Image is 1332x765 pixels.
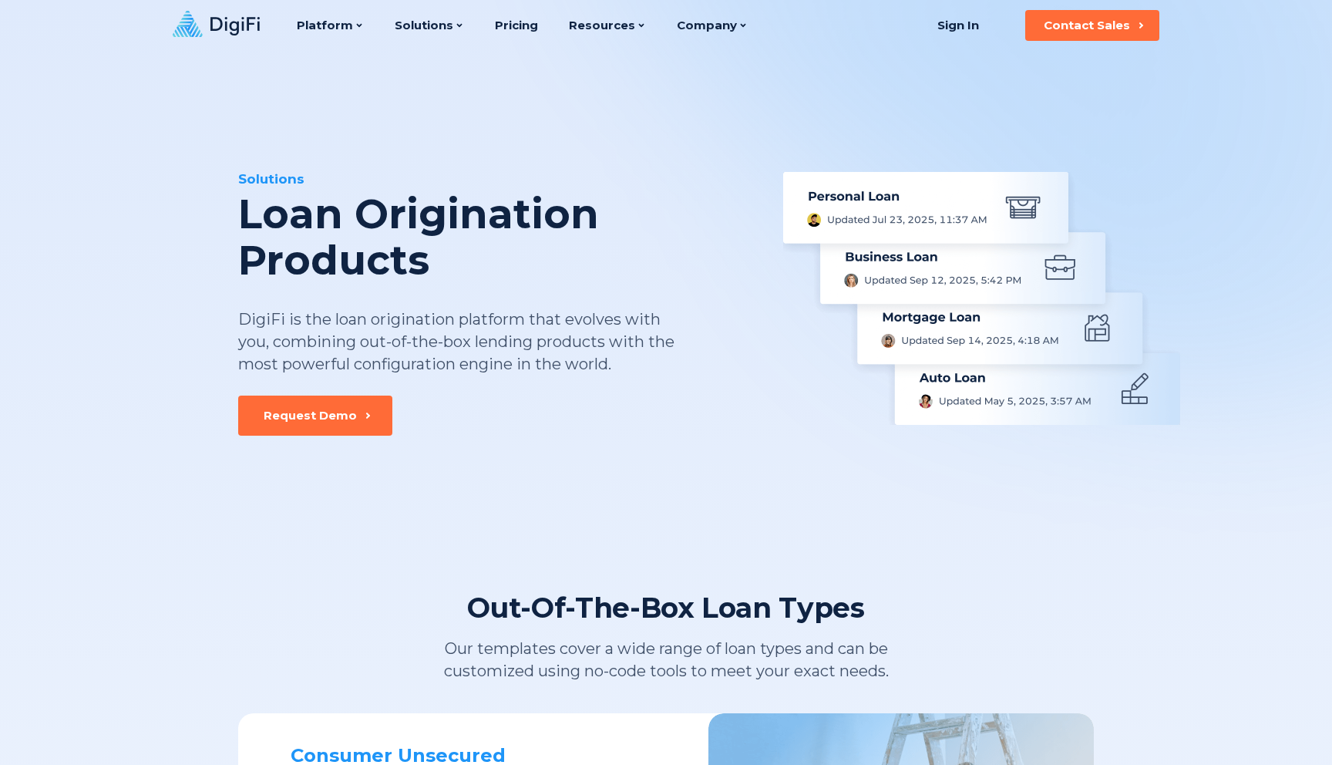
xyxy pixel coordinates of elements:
a: Sign In [918,10,997,41]
div: DigiFi is the loan origination platform that evolves with you, combining out-of-the-box lending p... [238,308,676,376]
button: Contact Sales [1025,10,1159,41]
div: Solutions [238,170,756,188]
div: Out-Of-The-Box Loan Types [467,590,864,625]
div: Our templates cover a wide range of loan types and can be customized using no-code tools to meet ... [380,638,952,682]
div: Contact Sales [1044,18,1130,33]
button: Request Demo [238,396,392,436]
div: Loan Origination Products [238,191,756,284]
div: Request Demo [264,408,357,423]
